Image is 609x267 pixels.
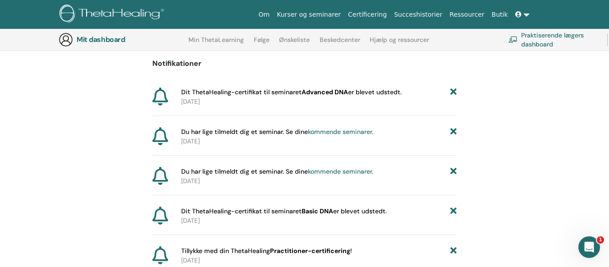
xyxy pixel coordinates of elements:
[333,207,387,215] font: er blevet udstedt.
[254,36,270,44] font: Følge
[344,6,390,23] a: Certificering
[302,88,348,96] font: Advanced DNA
[254,36,270,51] a: Følge
[308,128,373,136] a: kommende seminarer.
[273,6,344,23] a: Kurser og seminarer
[152,59,201,68] font: Notifikationer
[277,11,341,18] font: Kurser og seminarer
[181,216,200,225] font: [DATE]
[348,11,387,18] font: Certificering
[181,128,308,136] font: Du har lige tilmeldt dig et seminar. Se dine
[320,36,360,44] font: Beskedcenter
[521,32,584,48] font: Praktiserende lægers dashboard
[181,167,308,175] font: Du har lige tilmeldt dig et seminar. Se dine
[302,207,333,215] font: Basic DNA
[488,6,512,23] a: Butik
[181,207,302,215] font: Dit ThetaHealing-certifikat til seminaret
[508,36,517,43] img: chalkboard-teacher.svg
[188,36,244,44] font: Min ThetaLearning
[181,137,200,145] font: [DATE]
[578,236,600,258] iframe: Intercom livechat
[599,237,602,243] font: 1
[350,247,352,255] font: !
[77,35,125,44] font: Mit dashboard
[181,247,270,255] font: Tillykke med din ThetaHealing
[508,30,596,50] a: Praktiserende lægers dashboard
[370,36,429,44] font: Hjælp og ressourcer
[449,11,484,18] font: Ressourcer
[60,5,167,25] img: logo.png
[394,11,442,18] font: Succeshistorier
[320,36,360,51] a: Beskedcenter
[279,36,310,44] font: Ønskeliste
[308,167,373,175] a: kommende seminarer.
[446,6,488,23] a: Ressourcer
[270,247,350,255] font: Practitioner-certificering
[370,36,429,51] a: Hjælp og ressourcer
[188,36,244,51] a: Min ThetaLearning
[181,97,200,106] font: [DATE]
[181,88,302,96] font: Dit ThetaHealing-certifikat til seminaret
[181,256,200,264] font: [DATE]
[492,11,508,18] font: Butik
[259,11,270,18] font: Om
[181,177,200,185] font: [DATE]
[348,88,402,96] font: er blevet udstedt.
[279,36,310,51] a: Ønskeliste
[59,32,73,47] img: generic-user-icon.jpg
[255,6,274,23] a: Om
[390,6,446,23] a: Succeshistorier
